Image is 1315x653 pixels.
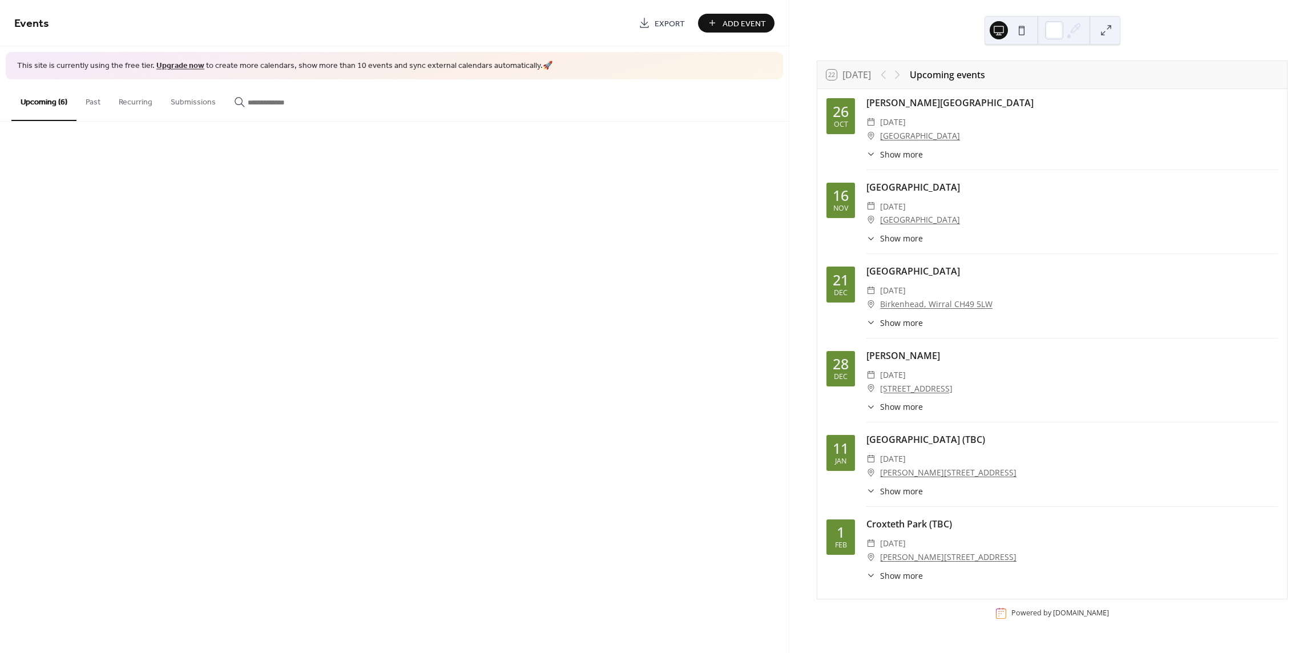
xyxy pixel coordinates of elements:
[833,357,849,371] div: 28
[866,382,876,396] div: ​
[866,180,1278,194] div: [GEOGRAPHIC_DATA]
[834,373,848,381] div: Dec
[866,401,876,413] div: ​
[866,96,1278,110] div: [PERSON_NAME][GEOGRAPHIC_DATA]
[880,550,1016,564] a: [PERSON_NAME][STREET_ADDRESS]
[866,232,923,244] button: ​Show more
[910,68,985,82] div: Upcoming events
[866,550,876,564] div: ​
[866,317,876,329] div: ​
[880,200,906,213] span: [DATE]
[11,79,76,121] button: Upcoming (6)
[833,188,849,203] div: 16
[880,485,923,497] span: Show more
[866,466,876,479] div: ​
[156,58,204,74] a: Upgrade now
[837,525,845,539] div: 1
[723,18,766,30] span: Add Event
[1053,608,1109,618] a: [DOMAIN_NAME]
[833,273,849,287] div: 21
[866,433,1278,446] div: [GEOGRAPHIC_DATA] (TBC)
[866,485,923,497] button: ​Show more
[835,458,846,465] div: Jan
[833,441,849,456] div: 11
[866,537,876,550] div: ​
[866,452,876,466] div: ​
[110,79,162,120] button: Recurring
[866,570,923,582] button: ​Show more
[17,61,552,72] span: This site is currently using the free tier. to create more calendars, show more than 10 events an...
[866,485,876,497] div: ​
[880,115,906,129] span: [DATE]
[866,284,876,297] div: ​
[630,14,693,33] a: Export
[1011,608,1109,618] div: Powered by
[866,570,876,582] div: ​
[880,537,906,550] span: [DATE]
[76,79,110,120] button: Past
[880,466,1016,479] a: [PERSON_NAME][STREET_ADDRESS]
[655,18,685,30] span: Export
[866,148,923,160] button: ​Show more
[880,570,923,582] span: Show more
[880,213,960,227] a: [GEOGRAPHIC_DATA]
[866,297,876,311] div: ​
[698,14,775,33] button: Add Event
[880,129,960,143] a: [GEOGRAPHIC_DATA]
[880,382,953,396] a: [STREET_ADDRESS]
[162,79,225,120] button: Submissions
[866,517,1278,531] div: Croxteth Park (TBC)
[866,264,1278,278] div: [GEOGRAPHIC_DATA]
[866,349,1278,362] div: [PERSON_NAME]
[880,232,923,244] span: Show more
[866,148,876,160] div: ​
[866,317,923,329] button: ​Show more
[835,542,847,549] div: Feb
[880,401,923,413] span: Show more
[866,401,923,413] button: ​Show more
[14,13,49,35] span: Events
[833,205,848,212] div: Nov
[866,213,876,227] div: ​
[880,284,906,297] span: [DATE]
[866,232,876,244] div: ​
[833,104,849,119] div: 26
[866,200,876,213] div: ​
[834,289,848,297] div: Dec
[880,317,923,329] span: Show more
[880,452,906,466] span: [DATE]
[880,148,923,160] span: Show more
[880,297,993,311] a: Birkenhead, Wirral CH49 5LW
[866,129,876,143] div: ​
[834,121,848,128] div: Oct
[866,115,876,129] div: ​
[866,368,876,382] div: ​
[880,368,906,382] span: [DATE]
